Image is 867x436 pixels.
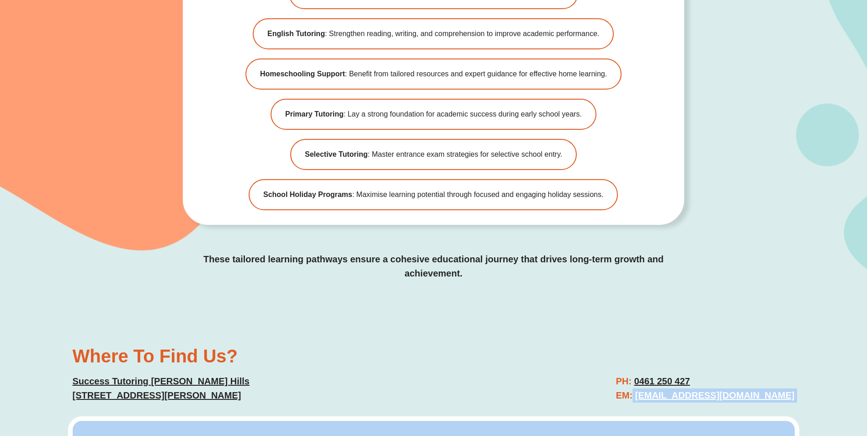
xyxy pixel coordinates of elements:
span: PH: [616,376,631,386]
b: Homeschooling Support [260,70,345,78]
a: 0461 250 427 [634,376,690,386]
iframe: Chat Widget [715,333,867,436]
span: : Benefit from tailored resources and expert guidance for effective home learning. [260,69,607,80]
a: School Holiday Programs: Maximise learning potential through focused and engaging holiday sessions. [249,179,618,210]
span: : Strengthen reading, writing, and comprehension to improve academic performance. [267,28,599,39]
b: Primary Tutoring [285,110,344,118]
span: EM: [616,390,633,400]
span: : Maximise learning potential through focused and engaging holiday sessions. [263,189,603,200]
h2: Where To Find Us? [73,347,425,365]
b: School Holiday Programs [263,191,352,198]
a: English Tutoring: Strengthen reading, writing, and comprehension to improve academic performance. [253,18,614,49]
a: Selective Tutoring: Master entrance exam strategies for selective school entry. [290,139,577,170]
span: : Lay a strong foundation for academic success during early school years. [285,109,582,120]
b: English Tutoring [267,30,325,37]
a: [EMAIL_ADDRESS][DOMAIN_NAME] [635,390,795,400]
p: These tailored learning pathways ensure a cohesive educational journey that drives long-term grow... [183,252,684,281]
a: Success Tutoring [PERSON_NAME] Hills[STREET_ADDRESS][PERSON_NAME] [73,376,250,400]
b: Selective Tutoring [305,150,368,158]
a: Primary Tutoring: Lay a strong foundation for academic success during early school years. [271,99,596,130]
span: : Master entrance exam strategies for selective school entry. [305,149,562,160]
a: Homeschooling Support: Benefit from tailored resources and expert guidance for effective home lea... [245,58,622,90]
